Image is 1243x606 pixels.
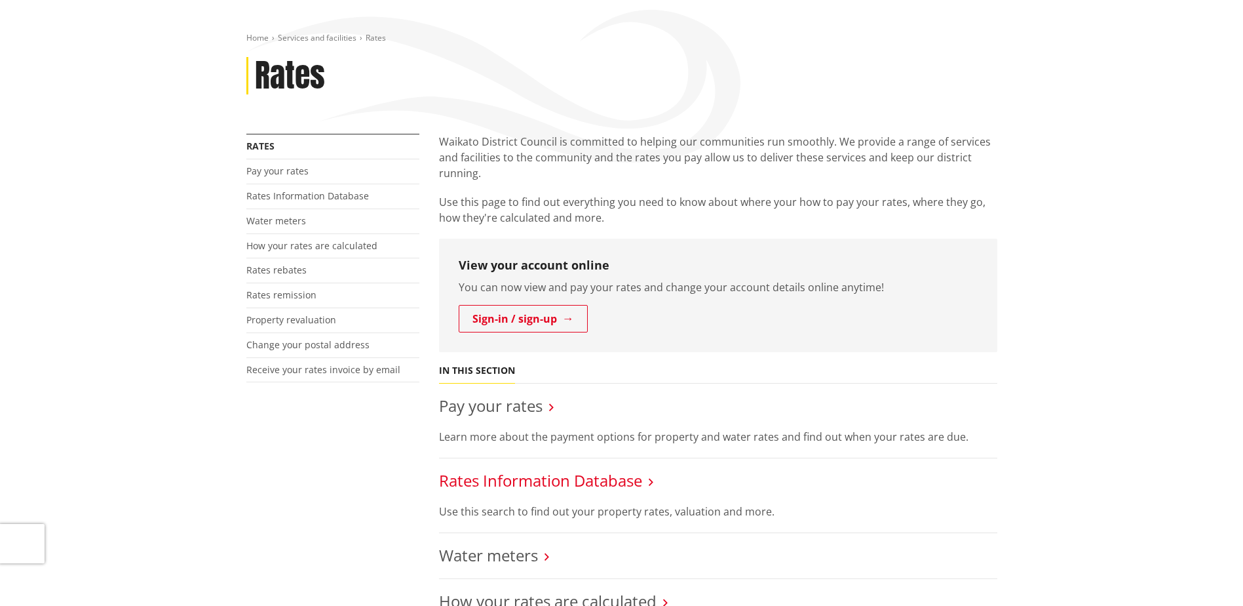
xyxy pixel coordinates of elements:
[246,140,275,152] a: Rates
[246,165,309,177] a: Pay your rates
[246,289,316,301] a: Rates remission
[246,190,369,202] a: Rates Information Database
[246,338,370,351] a: Change your postal address
[439,395,543,416] a: Pay your rates
[439,429,997,445] p: Learn more about the payment options for property and water rates and find out when your rates ar...
[246,313,336,326] a: Property revaluation
[439,504,997,519] p: Use this search to find out your property rates, valuation and more.
[1183,551,1230,598] iframe: Messenger Launcher
[278,32,356,43] a: Services and facilities
[255,57,325,95] h1: Rates
[246,214,306,227] a: Water meters
[246,264,307,276] a: Rates rebates
[459,305,588,333] a: Sign-in / sign-up
[459,279,978,295] p: You can now view and pay your rates and change your account details online anytime!
[439,134,997,181] p: Waikato District Council is committed to helping our communities run smoothly. We provide a range...
[246,32,269,43] a: Home
[459,258,978,273] h3: View your account online
[439,544,538,566] a: Water meters
[439,194,997,226] p: Use this page to find out everything you need to know about where your how to pay your rates, whe...
[246,33,997,44] nav: breadcrumb
[439,365,515,376] h5: In this section
[246,363,400,376] a: Receive your rates invoice by email
[439,470,642,491] a: Rates Information Database
[246,239,377,252] a: How your rates are calculated
[366,32,386,43] span: Rates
